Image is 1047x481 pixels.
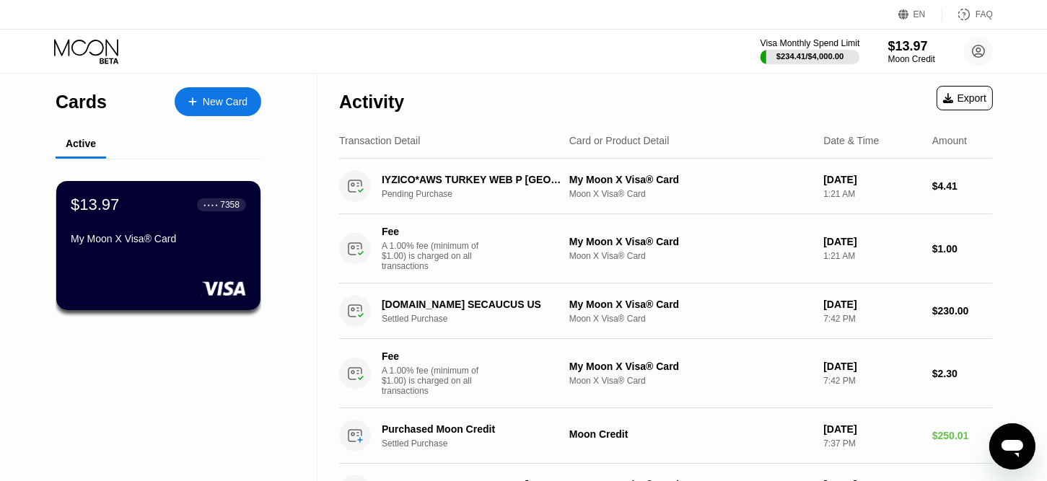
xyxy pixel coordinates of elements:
[823,438,921,449] div: 7:37 PM
[382,366,490,396] div: A 1.00% fee (minimum of $1.00) is charged on all transactions
[339,283,993,339] div: [DOMAIN_NAME] SECAUCUS USSettled PurchaseMy Moon X Visa® CardMoon X Visa® Card[DATE]7:42 PM$230.00
[932,430,993,441] div: $250.01
[989,423,1035,469] iframe: Mesajlaşma penceresini başlatma düğmesi
[932,368,993,379] div: $2.30
[888,39,935,64] div: $13.97Moon Credit
[382,241,490,271] div: A 1.00% fee (minimum of $1.00) is charged on all transactions
[823,236,921,247] div: [DATE]
[914,9,926,19] div: EN
[761,38,859,64] div: Visa Monthly Spend Limit$234.41/$4,000.00
[932,305,993,317] div: $230.00
[339,135,420,146] div: Transaction Detail
[203,203,218,207] div: ● ● ● ●
[339,339,993,408] div: FeeA 1.00% fee (minimum of $1.00) is charged on all transactionsMy Moon X Visa® CardMoon X Visa® ...
[823,174,921,185] div: [DATE]
[569,376,812,386] div: Moon X Visa® Card
[888,39,935,54] div: $13.97
[382,350,483,362] div: Fee
[569,236,812,247] div: My Moon X Visa® Card
[569,189,812,199] div: Moon X Visa® Card
[937,86,993,110] div: Export
[382,299,564,310] div: [DOMAIN_NAME] SECAUCUS US
[943,92,986,104] div: Export
[382,189,579,199] div: Pending Purchase
[823,299,921,310] div: [DATE]
[823,361,921,372] div: [DATE]
[175,87,261,116] div: New Card
[569,428,812,440] div: Moon Credit
[823,251,921,261] div: 1:21 AM
[382,226,483,237] div: Fee
[823,189,921,199] div: 1:21 AM
[932,135,967,146] div: Amount
[823,314,921,324] div: 7:42 PM
[888,54,935,64] div: Moon Credit
[382,314,579,324] div: Settled Purchase
[339,92,404,112] div: Activity
[569,174,812,185] div: My Moon X Visa® Card
[932,180,993,192] div: $4.41
[932,243,993,255] div: $1.00
[976,9,993,19] div: FAQ
[823,423,921,435] div: [DATE]
[382,438,579,449] div: Settled Purchase
[569,251,812,261] div: Moon X Visa® Card
[823,376,921,386] div: 7:42 PM
[56,181,260,310] div: $13.97● ● ● ●7358My Moon X Visa® Card
[761,38,860,48] div: Visa Monthly Spend Limit
[339,214,993,283] div: FeeA 1.00% fee (minimum of $1.00) is charged on all transactionsMy Moon X Visa® CardMoon X Visa® ...
[898,7,942,22] div: EN
[569,314,812,324] div: Moon X Visa® Card
[569,299,812,310] div: My Moon X Visa® Card
[56,92,107,112] div: Cards
[339,408,993,464] div: Purchased Moon CreditSettled PurchaseMoon Credit[DATE]7:37 PM$250.01
[71,195,119,214] div: $13.97
[66,138,96,149] div: Active
[339,159,993,214] div: IYZICO*AWS TURKEY WEB P [GEOGRAPHIC_DATA] TRPending PurchaseMy Moon X Visa® CardMoon X Visa® Card...
[203,96,247,108] div: New Card
[382,174,564,185] div: IYZICO*AWS TURKEY WEB P [GEOGRAPHIC_DATA] TR
[569,361,812,372] div: My Moon X Visa® Card
[776,52,844,61] div: $234.41 / $4,000.00
[220,200,240,210] div: 7358
[942,7,993,22] div: FAQ
[71,233,246,244] div: My Moon X Visa® Card
[823,135,879,146] div: Date & Time
[382,423,564,435] div: Purchased Moon Credit
[569,135,670,146] div: Card or Product Detail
